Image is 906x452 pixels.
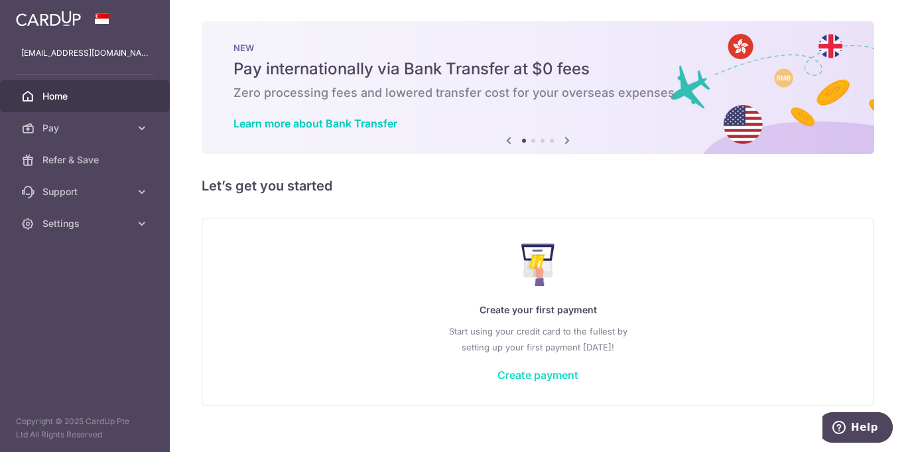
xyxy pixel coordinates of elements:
[42,90,130,103] span: Home
[29,9,56,21] span: Help
[822,412,893,445] iframe: Opens a widget where you can find more information
[233,58,842,80] h5: Pay internationally via Bank Transfer at $0 fees
[202,175,874,196] h5: Let’s get you started
[42,217,130,230] span: Settings
[233,42,842,53] p: NEW
[42,121,130,135] span: Pay
[42,185,130,198] span: Support
[233,117,397,130] a: Learn more about Bank Transfer
[42,153,130,167] span: Refer & Save
[16,11,81,27] img: CardUp
[521,244,555,286] img: Make Payment
[21,46,149,60] p: [EMAIL_ADDRESS][DOMAIN_NAME]
[229,302,847,318] p: Create your first payment
[497,368,578,382] a: Create payment
[229,323,847,355] p: Start using your credit card to the fullest by setting up your first payment [DATE]!
[233,85,842,101] h6: Zero processing fees and lowered transfer cost for your overseas expenses
[202,21,874,154] img: Bank transfer banner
